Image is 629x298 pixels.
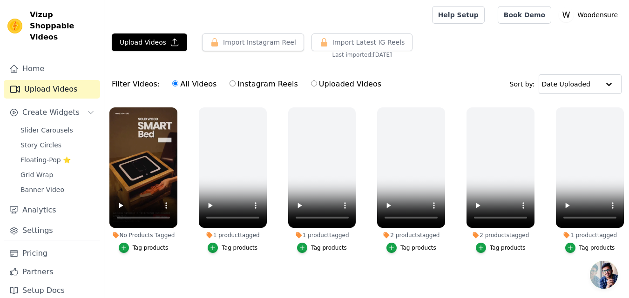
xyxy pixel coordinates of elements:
[332,38,405,47] span: Import Latest IG Reels
[15,139,100,152] a: Story Circles
[222,244,257,252] div: Tag products
[15,168,100,181] a: Grid Wrap
[559,7,622,23] button: W Woodensure
[4,80,100,99] a: Upload Videos
[510,74,622,94] div: Sort by:
[386,243,436,253] button: Tag products
[490,244,526,252] div: Tag products
[109,232,177,239] div: No Products Tagged
[311,80,317,86] input: Uploaded Videos
[20,126,73,135] span: Slider Carousels
[562,10,570,20] text: W
[202,33,304,51] button: Import Instagram Reel
[15,183,100,196] a: Banner Video
[467,232,534,239] div: 2 products tagged
[172,78,217,90] label: All Videos
[4,103,100,122] button: Create Widgets
[311,33,413,51] button: Import Latest IG Reels
[112,33,187,51] button: Upload Videos
[297,243,347,253] button: Tag products
[199,232,267,239] div: 1 product tagged
[20,140,61,150] span: Story Circles
[4,221,100,240] a: Settings
[432,6,485,24] a: Help Setup
[230,80,236,86] input: Instagram Reels
[208,243,257,253] button: Tag products
[579,244,615,252] div: Tag products
[20,185,64,194] span: Banner Video
[112,73,386,95] div: Filter Videos:
[311,244,347,252] div: Tag products
[15,153,100,166] a: Floating-Pop ⭐
[311,78,382,90] label: Uploaded Videos
[20,155,71,165] span: Floating-Pop ⭐
[15,124,100,137] a: Slider Carousels
[4,60,100,78] a: Home
[476,243,526,253] button: Tag products
[22,107,80,118] span: Create Widgets
[377,232,445,239] div: 2 products tagged
[288,232,356,239] div: 1 product tagged
[574,7,622,23] p: Woodensure
[30,9,96,43] span: Vizup Shoppable Videos
[7,19,22,33] img: Vizup
[556,232,624,239] div: 1 product tagged
[565,243,615,253] button: Tag products
[498,6,551,24] a: Book Demo
[4,201,100,219] a: Analytics
[4,244,100,263] a: Pricing
[229,78,298,90] label: Instagram Reels
[332,51,392,59] span: Last imported: [DATE]
[119,243,169,253] button: Tag products
[172,80,178,86] input: All Videos
[4,263,100,281] a: Partners
[590,261,618,289] a: Open chat
[20,170,53,179] span: Grid Wrap
[133,244,169,252] div: Tag products
[400,244,436,252] div: Tag products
